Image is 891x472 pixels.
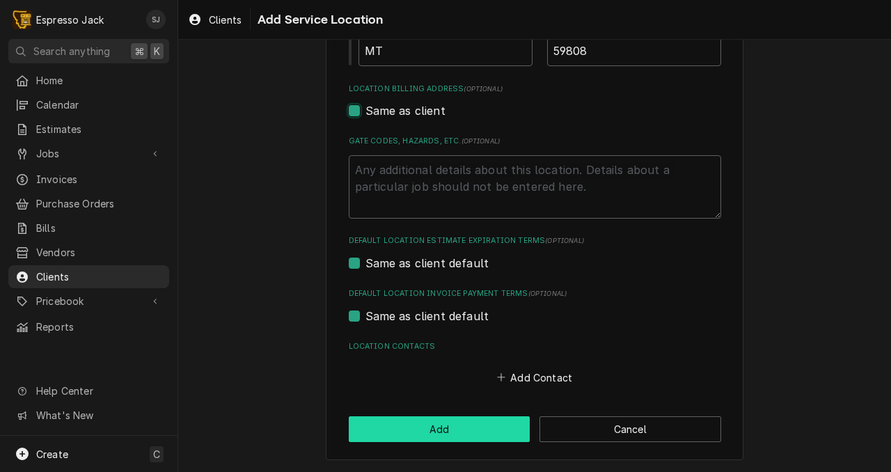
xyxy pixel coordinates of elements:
a: Go to What's New [8,404,169,427]
div: Button Group [349,416,721,442]
button: Search anything⌘K [8,39,169,63]
div: Gate Codes, Hazards, etc. [349,136,721,218]
label: Default Location Estimate Expiration Terms [349,235,721,246]
a: Calendar [8,93,169,116]
span: ( optional ) [462,137,500,145]
a: Estimates [8,118,169,141]
span: Vendors [36,245,162,260]
a: Go to Help Center [8,379,169,402]
div: Espresso Jack's Avatar [13,10,32,29]
span: C [153,447,160,462]
div: E [13,10,32,29]
a: Go to Pricebook [8,290,169,313]
label: Same as client default [365,308,489,324]
span: Invoices [36,172,162,187]
span: Search anything [33,44,110,58]
span: Clients [36,269,162,284]
span: Jobs [36,146,141,161]
div: Location Contacts [349,341,721,387]
span: (optional) [545,237,584,244]
button: Add [349,416,530,442]
span: Pricebook [36,294,141,308]
div: State/Province [358,17,533,66]
span: ⌘ [134,44,144,58]
label: Location Contacts [349,341,721,352]
button: Cancel [539,416,721,442]
a: Go to Jobs [8,142,169,165]
a: Clients [182,8,247,31]
span: Add Service Location [253,10,383,29]
label: Same as client [365,102,445,119]
span: (optional) [464,85,503,93]
span: Purchase Orders [36,196,162,211]
div: Default Location Invoice Payment Terms [349,288,721,324]
a: Vendors [8,241,169,264]
div: SJ [146,10,166,29]
div: Espresso Jack [36,13,104,27]
span: Clients [209,13,242,27]
span: Home [36,73,162,88]
a: Reports [8,315,169,338]
span: Bills [36,221,162,235]
span: K [154,44,160,58]
span: Help Center [36,384,161,398]
label: Default Location Invoice Payment Terms [349,288,721,299]
span: Estimates [36,122,162,136]
span: (optional) [528,290,567,297]
label: Location Billing Address [349,84,721,95]
span: Reports [36,320,162,334]
span: Calendar [36,97,162,112]
label: Gate Codes, Hazards, etc. [349,136,721,147]
a: Bills [8,217,169,239]
button: Add Contact [494,368,574,387]
div: Default Location Estimate Expiration Terms [349,235,721,271]
div: Samantha Janssen's Avatar [146,10,166,29]
label: Same as client default [365,255,489,272]
div: Button Group Row [349,416,721,442]
a: Invoices [8,168,169,191]
a: Home [8,69,169,92]
div: Postal Code [547,17,721,66]
span: What's New [36,408,161,423]
a: Purchase Orders [8,192,169,215]
a: Clients [8,265,169,288]
div: Location Billing Address [349,84,721,119]
span: Create [36,448,68,460]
